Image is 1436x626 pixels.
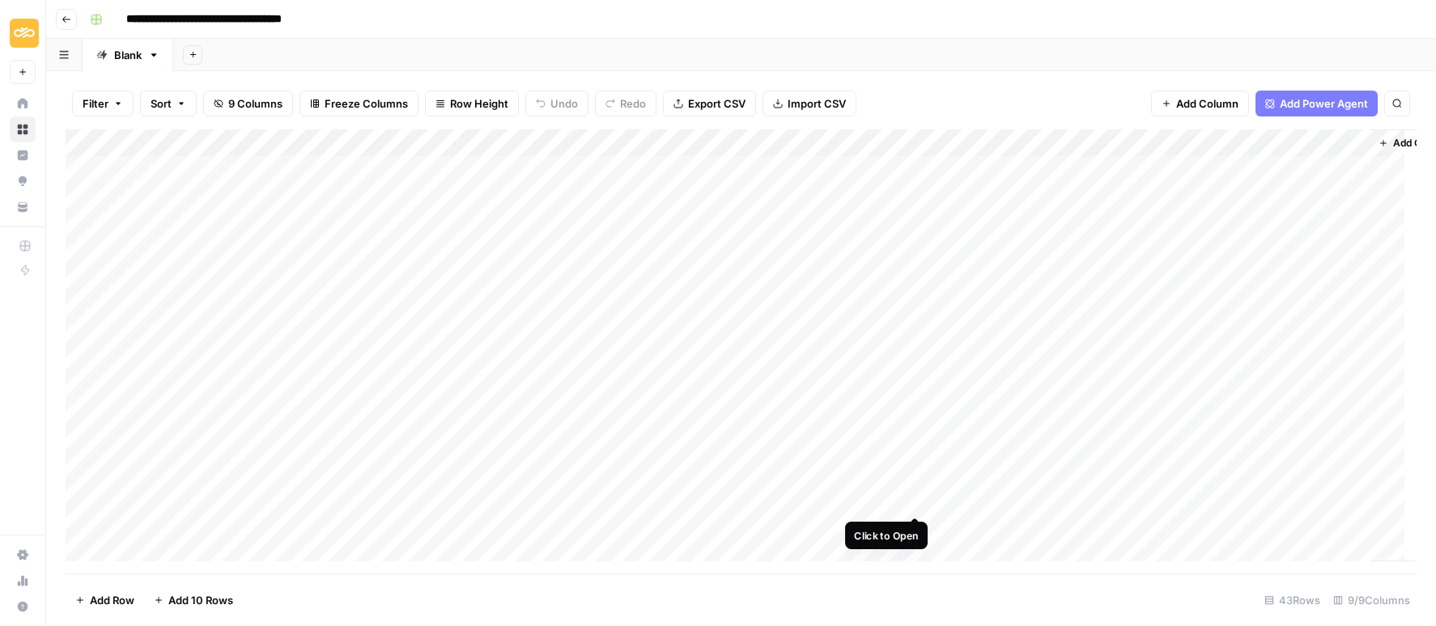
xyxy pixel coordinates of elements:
[151,95,172,112] span: Sort
[620,95,646,112] span: Redo
[595,91,656,116] button: Redo
[10,568,36,594] a: Usage
[114,47,142,63] div: Blank
[10,116,36,142] a: Browse
[1327,587,1417,613] div: 9/9 Columns
[10,168,36,194] a: Opportunities
[525,91,588,116] button: Undo
[83,95,108,112] span: Filter
[144,587,243,613] button: Add 10 Rows
[788,95,846,112] span: Import CSV
[325,95,408,112] span: Freeze Columns
[10,594,36,620] button: Help + Support
[140,91,197,116] button: Sort
[1280,95,1368,112] span: Add Power Agent
[10,19,39,48] img: Sinch Logo
[10,542,36,568] a: Settings
[168,592,233,608] span: Add 10 Rows
[1151,91,1249,116] button: Add Column
[10,142,36,168] a: Insights
[1176,95,1238,112] span: Add Column
[72,91,134,116] button: Filter
[228,95,283,112] span: 9 Columns
[1255,91,1378,116] button: Add Power Agent
[688,95,746,112] span: Export CSV
[66,587,144,613] button: Add Row
[854,528,918,544] div: Click to Open
[300,91,418,116] button: Freeze Columns
[763,91,856,116] button: Import CSV
[550,95,578,112] span: Undo
[663,91,756,116] button: Export CSV
[450,95,508,112] span: Row Height
[1258,587,1327,613] div: 43 Rows
[425,91,519,116] button: Row Height
[10,194,36,220] a: Your Data
[83,39,173,71] a: Blank
[10,13,36,53] button: Workspace: Sinch
[10,91,36,116] a: Home
[90,592,134,608] span: Add Row
[203,91,293,116] button: 9 Columns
